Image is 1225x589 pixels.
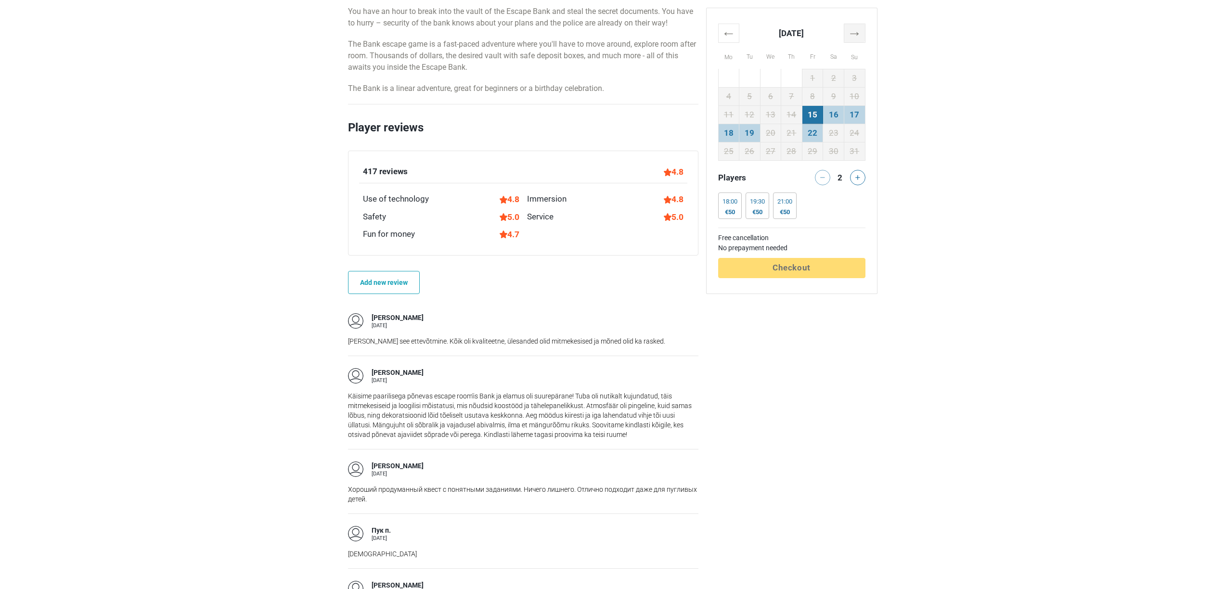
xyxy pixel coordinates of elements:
td: 5 [739,87,761,105]
div: [DATE] [372,536,391,541]
td: 1 [802,69,823,87]
td: 6 [760,87,781,105]
td: 29 [802,142,823,160]
td: 10 [844,87,865,105]
p: [DEMOGRAPHIC_DATA] [348,549,698,559]
div: [PERSON_NAME] [372,461,424,471]
th: Su [844,42,865,69]
td: 11 [718,105,739,124]
th: Fr [802,42,823,69]
div: 21:00 [777,198,792,205]
td: 3 [844,69,865,87]
td: 21 [781,124,802,142]
div: Fun for money [363,228,415,241]
th: Sa [823,42,844,69]
div: €50 [777,208,792,216]
p: Käisime paarilisega põnevas escape room'is Bank ja elamus oli suurepärane! Tuba oli nutikalt kuju... [348,391,698,439]
div: [PERSON_NAME] [372,368,424,378]
td: 28 [781,142,802,160]
div: Use of technology [363,193,429,205]
td: 9 [823,87,844,105]
p: Хороший продуманный квест с понятными заданиями. Ничего лишнего. Отлично подходит даже для пуглив... [348,485,698,504]
p: The Bank is a linear adventure, great for beginners or a birthday celebration. [348,83,698,94]
div: €50 [722,208,737,216]
td: 20 [760,124,781,142]
div: Immersion [527,193,567,205]
div: [DATE] [372,323,424,328]
div: [DATE] [372,378,424,383]
td: 4 [718,87,739,105]
td: 16 [823,105,844,124]
td: 13 [760,105,781,124]
td: 19 [739,124,761,142]
div: 4.7 [500,228,519,241]
th: ← [718,24,739,42]
h2: Player reviews [348,119,698,151]
td: 12 [739,105,761,124]
td: 2 [823,69,844,87]
th: Th [781,42,802,69]
div: [PERSON_NAME] [372,313,424,323]
div: 5.0 [664,211,683,223]
div: 18:00 [722,198,737,205]
td: 24 [844,124,865,142]
td: 27 [760,142,781,160]
div: 4.8 [664,166,683,178]
div: [DATE] [372,471,424,476]
div: 5.0 [500,211,519,223]
p: [PERSON_NAME] see ettevõtmine. Kõik oli kvaliteetne, ülesanded olid mitmekesised ja mõned olid ka... [348,336,698,346]
td: 25 [718,142,739,160]
td: 23 [823,124,844,142]
div: Service [527,211,554,223]
div: Players [714,170,792,185]
td: 7 [781,87,802,105]
td: 26 [739,142,761,160]
td: 30 [823,142,844,160]
th: Tu [739,42,761,69]
div: 417 reviews [363,166,408,178]
div: 2 [834,170,846,183]
th: We [760,42,781,69]
td: No prepayment needed [718,243,865,253]
th: Mo [718,42,739,69]
td: 22 [802,124,823,142]
p: You have an hour to break into the vault of the Escape Bank and steal the secret documents. You h... [348,6,698,29]
div: Safety [363,211,386,223]
td: 17 [844,105,865,124]
div: Пук п. [372,526,391,536]
p: The Bank escape game is a fast-paced adventure where you'll have to move around, explore room aft... [348,38,698,73]
td: 15 [802,105,823,124]
th: [DATE] [739,24,844,42]
td: 18 [718,124,739,142]
td: 31 [844,142,865,160]
div: 4.8 [500,193,519,205]
div: 4.8 [664,193,683,205]
div: €50 [750,208,765,216]
td: Free cancellation [718,233,865,243]
td: 8 [802,87,823,105]
th: → [844,24,865,42]
a: Add new review [348,271,420,294]
td: 14 [781,105,802,124]
div: 19:30 [750,198,765,205]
